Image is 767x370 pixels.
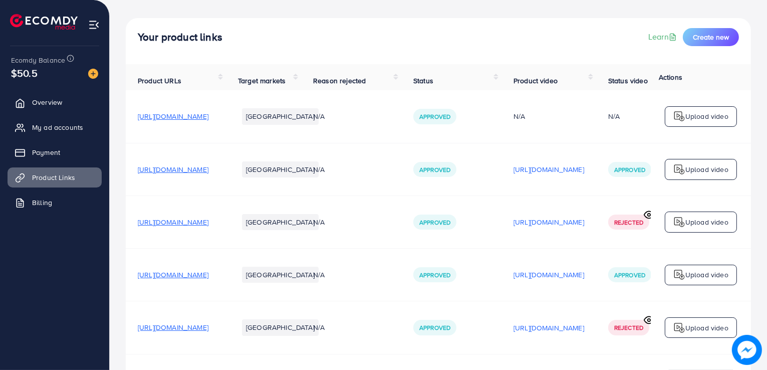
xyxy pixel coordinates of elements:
[313,76,366,86] span: Reason rejected
[514,76,558,86] span: Product video
[419,271,450,279] span: Approved
[8,167,102,188] a: Product Links
[685,216,728,228] p: Upload video
[242,214,319,230] li: [GEOGRAPHIC_DATA]
[614,323,643,332] span: Rejected
[685,322,728,334] p: Upload video
[138,31,222,44] h4: Your product links
[614,165,645,174] span: Approved
[242,108,319,124] li: [GEOGRAPHIC_DATA]
[648,31,679,43] a: Learn
[514,216,584,228] p: [URL][DOMAIN_NAME]
[313,111,325,121] span: N/A
[673,216,685,228] img: logo
[419,323,450,332] span: Approved
[514,163,584,175] p: [URL][DOMAIN_NAME]
[419,218,450,227] span: Approved
[683,28,739,46] button: Create new
[138,111,208,121] span: [URL][DOMAIN_NAME]
[685,269,728,281] p: Upload video
[673,322,685,334] img: logo
[419,165,450,174] span: Approved
[8,117,102,137] a: My ad accounts
[32,198,52,208] span: Billing
[732,335,762,365] img: image
[242,161,319,177] li: [GEOGRAPHIC_DATA]
[11,55,65,65] span: Ecomdy Balance
[8,142,102,162] a: Payment
[659,72,682,82] span: Actions
[614,218,643,227] span: Rejected
[614,271,645,279] span: Approved
[673,163,685,175] img: logo
[32,172,75,182] span: Product Links
[32,147,60,157] span: Payment
[138,270,208,280] span: [URL][DOMAIN_NAME]
[10,14,78,30] img: logo
[673,110,685,122] img: logo
[608,111,620,121] div: N/A
[138,76,181,86] span: Product URLs
[313,322,325,332] span: N/A
[685,110,728,122] p: Upload video
[242,267,319,283] li: [GEOGRAPHIC_DATA]
[11,66,38,80] span: $50.5
[693,32,729,42] span: Create new
[88,69,98,79] img: image
[8,92,102,112] a: Overview
[685,163,728,175] p: Upload video
[608,76,648,86] span: Status video
[138,217,208,227] span: [URL][DOMAIN_NAME]
[8,193,102,213] a: Billing
[32,97,62,107] span: Overview
[514,269,584,281] p: [URL][DOMAIN_NAME]
[514,111,584,121] div: N/A
[313,270,325,280] span: N/A
[242,319,319,335] li: [GEOGRAPHIC_DATA]
[419,112,450,121] span: Approved
[313,217,325,227] span: N/A
[413,76,433,86] span: Status
[313,164,325,174] span: N/A
[88,19,100,31] img: menu
[32,122,83,132] span: My ad accounts
[673,269,685,281] img: logo
[138,322,208,332] span: [URL][DOMAIN_NAME]
[138,164,208,174] span: [URL][DOMAIN_NAME]
[514,322,584,334] p: [URL][DOMAIN_NAME]
[238,76,286,86] span: Target markets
